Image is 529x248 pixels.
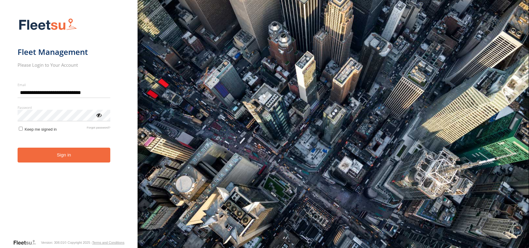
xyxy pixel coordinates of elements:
input: Keep me signed in [19,127,23,131]
form: main [18,15,120,239]
div: © Copyright 2025 - [64,241,125,244]
span: Keep me signed in [25,127,57,132]
label: Password [18,105,111,110]
button: Sign in [18,148,111,163]
a: Terms and Conditions [92,241,124,244]
a: Forgot password? [87,126,110,132]
h2: Please Login to Your Account [18,62,111,68]
h1: Fleet Management [18,47,111,57]
div: ViewPassword [96,112,102,118]
label: Email [18,82,111,87]
a: Visit our Website [13,240,41,246]
img: Fleetsu [18,17,78,32]
div: Version: 308.01 [41,241,64,244]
